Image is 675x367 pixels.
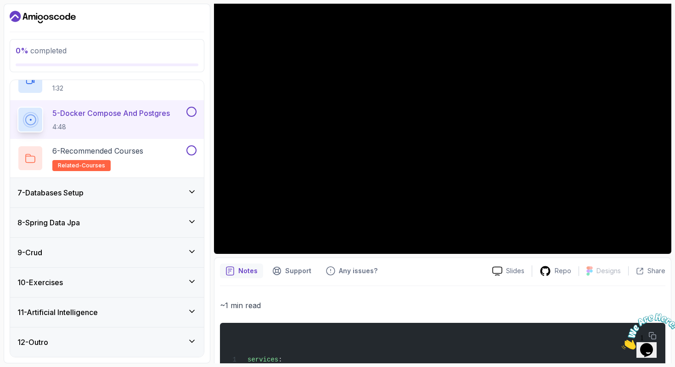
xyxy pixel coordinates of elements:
[10,238,204,267] button: 9-Crud
[220,299,665,312] p: ~1 min read
[532,265,579,277] a: Repo
[52,108,170,119] p: 5 - Docker Compose And Postgres
[52,145,143,156] p: 6 - Recommended Courses
[17,277,63,288] h3: 10 - Exercises
[321,264,383,278] button: Feedback button
[52,84,148,93] p: 1:32
[17,145,197,171] button: 6-Recommended Coursesrelated-courses
[10,327,204,357] button: 12-Outro
[17,217,80,228] h3: 8 - Spring Data Jpa
[10,268,204,297] button: 10-Exercises
[506,266,524,275] p: Slides
[16,46,28,55] span: 0 %
[10,178,204,207] button: 7-Databases Setup
[17,247,42,258] h3: 9 - Crud
[485,266,532,276] a: Slides
[10,208,204,237] button: 8-Spring Data Jpa
[58,162,105,169] span: related-courses
[17,107,197,132] button: 5-Docker Compose And Postgres4:48
[278,356,282,363] span: :
[220,264,263,278] button: notes button
[618,310,675,353] iframe: chat widget
[10,298,204,327] button: 11-Artificial Intelligence
[17,337,48,348] h3: 12 - Outro
[267,264,317,278] button: Support button
[10,10,76,24] a: Dashboard
[596,266,621,275] p: Designs
[555,266,571,275] p: Repo
[238,266,258,275] p: Notes
[52,122,170,132] p: 4:48
[647,266,665,275] p: Share
[17,307,98,318] h3: 11 - Artificial Intelligence
[17,187,84,198] h3: 7 - Databases Setup
[247,356,278,363] span: services
[628,266,665,275] button: Share
[4,4,61,40] img: Chat attention grabber
[339,266,377,275] p: Any issues?
[285,266,311,275] p: Support
[16,46,67,55] span: completed
[4,4,7,11] span: 1
[17,68,197,94] button: 4-Verify Docker Installation1:32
